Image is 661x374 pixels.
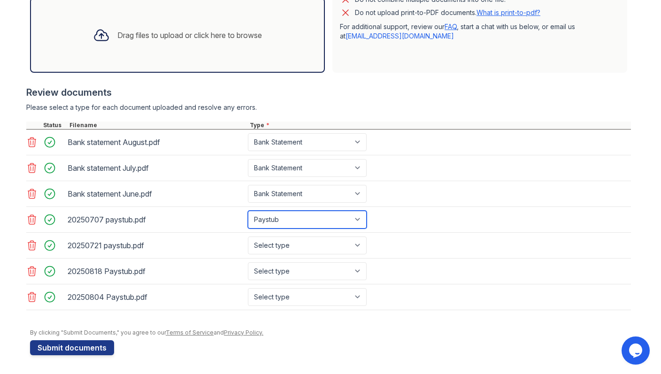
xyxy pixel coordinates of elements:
[30,329,631,336] div: By clicking "Submit Documents," you agree to our and
[224,329,263,336] a: Privacy Policy.
[68,122,248,129] div: Filename
[41,122,68,129] div: Status
[68,186,244,201] div: Bank statement June.pdf
[117,30,262,41] div: Drag files to upload or click here to browse
[346,32,454,40] a: [EMAIL_ADDRESS][DOMAIN_NAME]
[68,238,244,253] div: 20250721 paystub.pdf
[26,103,631,112] div: Please select a type for each document uploaded and resolve any errors.
[68,160,244,176] div: Bank statement July.pdf
[26,86,631,99] div: Review documents
[622,336,652,365] iframe: chat widget
[248,122,631,129] div: Type
[445,23,457,31] a: FAQ
[166,329,214,336] a: Terms of Service
[68,212,244,227] div: 20250707 paystub.pdf
[477,8,540,16] a: What is print-to-pdf?
[68,290,244,305] div: 20250804 Paystub.pdf
[340,22,620,41] p: For additional support, review our , start a chat with us below, or email us at
[30,340,114,355] button: Submit documents
[68,264,244,279] div: 20250818 Paystub.pdf
[355,8,540,17] p: Do not upload print-to-PDF documents.
[68,135,244,150] div: Bank statement August.pdf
